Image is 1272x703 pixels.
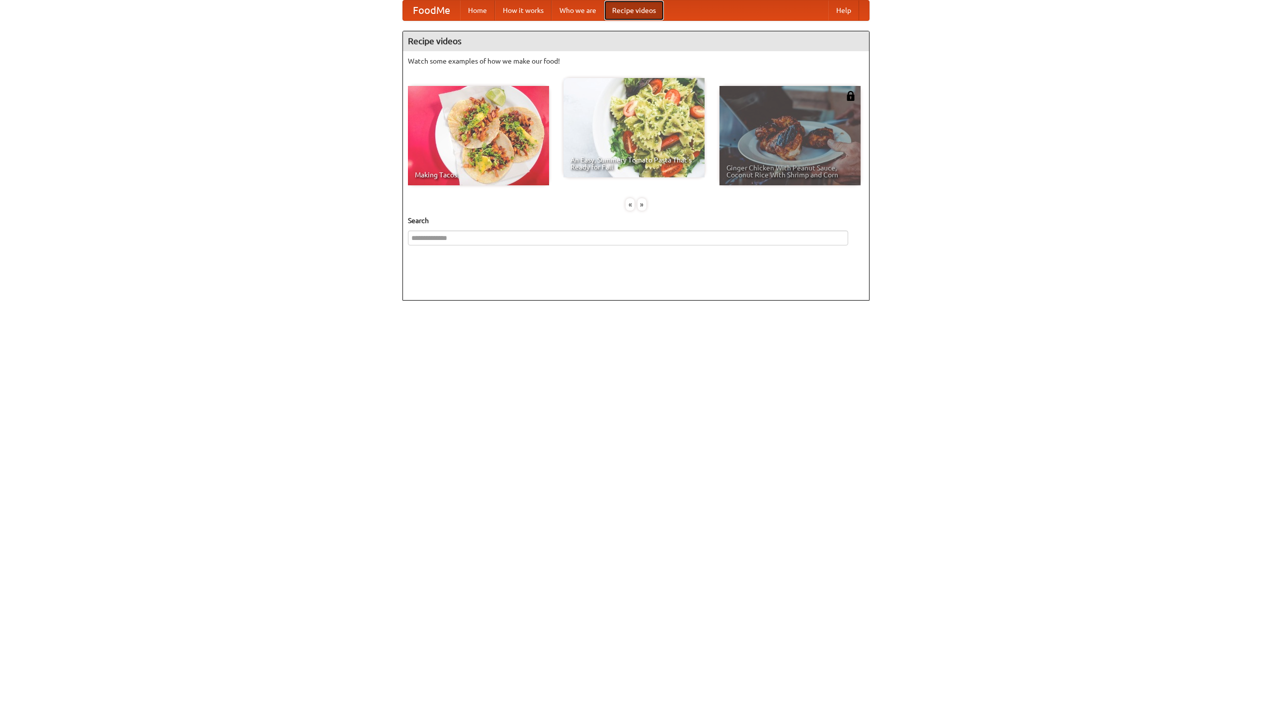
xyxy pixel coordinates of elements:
div: « [626,198,635,211]
a: Who we are [552,0,604,20]
a: An Easy, Summery Tomato Pasta That's Ready for Fall [563,78,705,177]
p: Watch some examples of how we make our food! [408,56,864,66]
h4: Recipe videos [403,31,869,51]
span: An Easy, Summery Tomato Pasta That's Ready for Fall [570,156,698,170]
span: Making Tacos [415,171,542,178]
a: Help [828,0,859,20]
a: Home [460,0,495,20]
a: FoodMe [403,0,460,20]
h5: Search [408,216,864,226]
img: 483408.png [846,91,856,101]
div: » [637,198,646,211]
a: How it works [495,0,552,20]
a: Recipe videos [604,0,664,20]
a: Making Tacos [408,86,549,185]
